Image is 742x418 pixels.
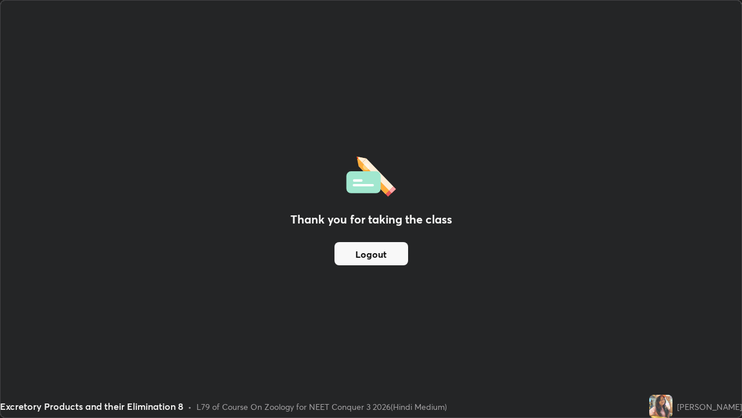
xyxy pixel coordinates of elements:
[197,401,447,413] div: L79 of Course On Zoology for NEET Conquer 3 2026(Hindi Medium)
[677,401,742,413] div: [PERSON_NAME]
[334,242,408,265] button: Logout
[188,401,192,413] div: •
[290,211,452,228] h2: Thank you for taking the class
[649,395,672,418] img: 6df52b9de9c147eaa292c8009b0a37de.jpg
[346,153,396,197] img: offlineFeedback.1438e8b3.svg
